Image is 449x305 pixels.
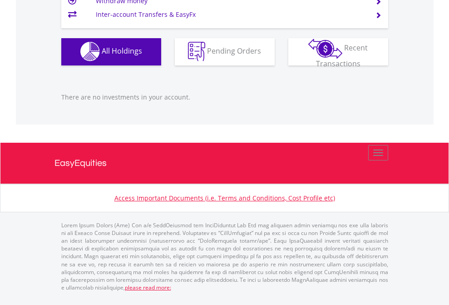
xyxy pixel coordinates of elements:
img: pending_instructions-wht.png [188,42,205,61]
span: Recent Transactions [316,43,368,69]
a: Access Important Documents (i.e. Terms and Conditions, Cost Profile etc) [114,194,335,202]
button: All Holdings [61,38,161,65]
button: Pending Orders [175,38,275,65]
p: There are no investments in your account. [61,93,388,102]
a: EasyEquities [54,143,395,184]
img: transactions-zar-wht.png [308,39,342,59]
button: Recent Transactions [288,38,388,65]
span: Pending Orders [207,46,261,56]
img: holdings-wht.png [80,42,100,61]
p: Lorem Ipsum Dolors (Ame) Con a/e SeddOeiusmod tem InciDiduntut Lab Etd mag aliquaen admin veniamq... [61,221,388,291]
span: All Holdings [102,46,142,56]
td: Inter-account Transfers & EasyFx [96,8,364,21]
a: please read more: [125,284,171,291]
